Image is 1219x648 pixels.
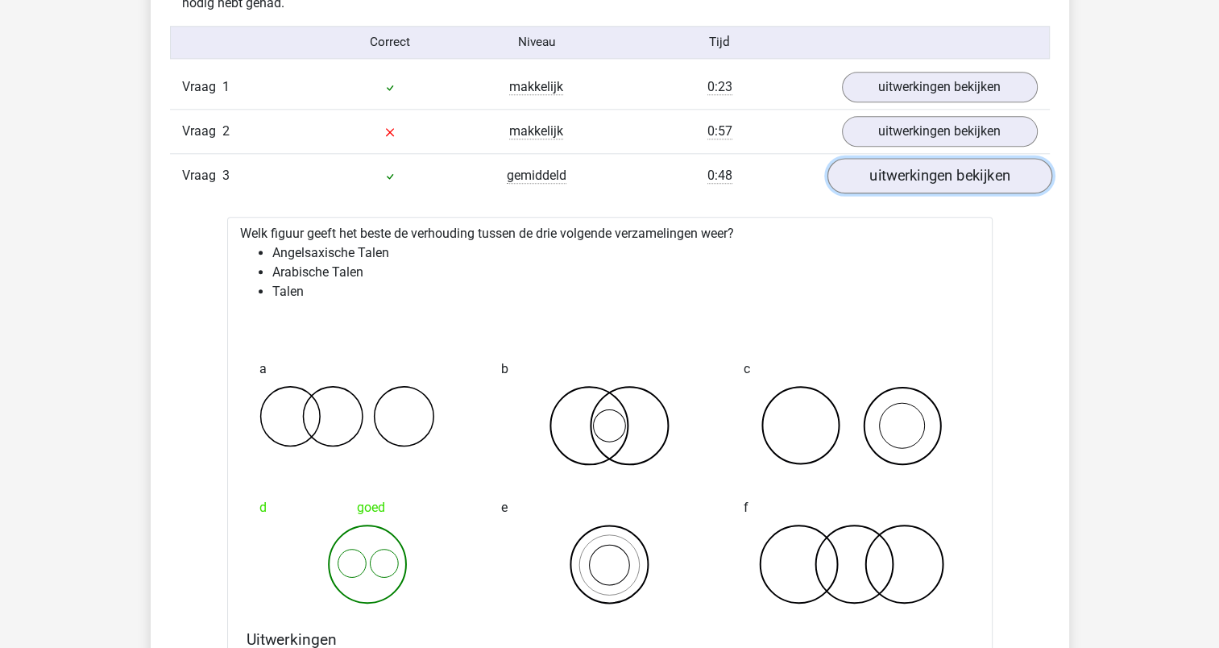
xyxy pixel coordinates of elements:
[842,72,1038,102] a: uitwerkingen bekijken
[842,116,1038,147] a: uitwerkingen bekijken
[222,79,230,94] span: 1
[222,123,230,139] span: 2
[501,492,508,524] span: e
[222,168,230,183] span: 3
[272,282,980,301] li: Talen
[707,123,732,139] span: 0:57
[501,353,508,385] span: b
[509,79,563,95] span: makkelijk
[744,353,750,385] span: c
[259,353,267,385] span: a
[463,33,610,52] div: Niveau
[509,123,563,139] span: makkelijk
[272,263,980,282] li: Arabische Talen
[272,243,980,263] li: Angelsaxische Talen
[317,33,463,52] div: Correct
[182,77,222,97] span: Vraag
[259,492,267,524] span: d
[182,122,222,141] span: Vraag
[259,492,476,524] div: goed
[827,159,1051,194] a: uitwerkingen bekijken
[707,168,732,184] span: 0:48
[182,166,222,185] span: Vraag
[507,168,566,184] span: gemiddeld
[609,33,829,52] div: Tijd
[707,79,732,95] span: 0:23
[744,492,748,524] span: f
